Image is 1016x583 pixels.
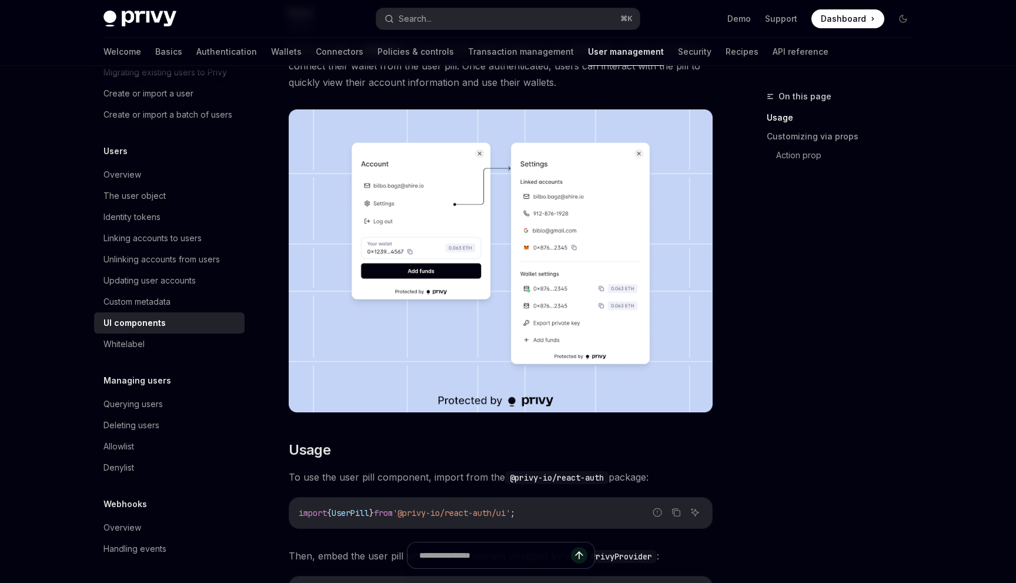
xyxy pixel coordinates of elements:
[103,252,220,266] div: Unlinking accounts from users
[94,394,245,415] a: Querying users
[103,144,128,158] h5: Users
[393,508,510,518] span: '@privy-io/react-auth/ui'
[103,374,171,388] h5: Managing users
[505,471,609,484] code: @privy-io/react-auth
[103,295,171,309] div: Custom metadata
[620,14,633,24] span: ⌘ K
[377,38,454,66] a: Policies & controls
[650,505,665,520] button: Report incorrect code
[811,9,884,28] a: Dashboard
[103,210,161,224] div: Identity tokens
[94,249,245,270] a: Unlinking accounts from users
[669,505,684,520] button: Copy the contents from the code block
[289,469,713,485] span: To use the user pill component, import from the package:
[289,109,713,412] img: images/Userpill2.png
[94,206,245,228] a: Identity tokens
[773,38,828,66] a: API reference
[103,11,176,27] img: dark logo
[103,231,202,245] div: Linking accounts to users
[196,38,257,66] a: Authentication
[588,38,664,66] a: User management
[94,270,245,291] a: Updating user accounts
[103,397,163,411] div: Querying users
[103,168,141,182] div: Overview
[103,274,196,288] div: Updating user accounts
[821,13,866,25] span: Dashboard
[103,189,166,203] div: The user object
[332,508,369,518] span: UserPill
[369,508,374,518] span: }
[726,38,758,66] a: Recipes
[103,316,166,330] div: UI components
[103,38,141,66] a: Welcome
[399,12,432,26] div: Search...
[94,83,245,104] a: Create or import a user
[767,108,922,127] a: Usage
[316,38,363,66] a: Connectors
[571,547,587,564] button: Send message
[103,521,141,535] div: Overview
[94,228,245,249] a: Linking accounts to users
[678,38,711,66] a: Security
[327,508,332,518] span: {
[894,9,913,28] button: Toggle dark mode
[94,415,245,436] a: Deleting users
[94,164,245,185] a: Overview
[103,86,193,101] div: Create or import a user
[271,38,302,66] a: Wallets
[94,104,245,125] a: Create or import a batch of users
[776,146,922,165] a: Action prop
[468,38,574,66] a: Transaction management
[94,538,245,559] a: Handling events
[103,461,134,475] div: Denylist
[94,291,245,312] a: Custom metadata
[103,542,166,556] div: Handling events
[376,8,640,29] button: Search...⌘K
[94,334,245,355] a: Whitelabel
[289,41,713,91] span: Privy provides a component to easily embed in your application. Users can login or connect their ...
[94,436,245,457] a: Allowlist
[94,185,245,206] a: The user object
[767,127,922,146] a: Customizing via props
[299,508,327,518] span: import
[510,508,515,518] span: ;
[94,312,245,334] a: UI components
[94,517,245,538] a: Overview
[103,337,145,351] div: Whitelabel
[103,497,147,511] h5: Webhooks
[727,13,751,25] a: Demo
[289,441,330,459] span: Usage
[374,508,393,518] span: from
[94,457,245,478] a: Denylist
[765,13,797,25] a: Support
[778,89,831,104] span: On this page
[103,108,232,122] div: Create or import a batch of users
[103,439,134,454] div: Allowlist
[103,418,159,432] div: Deleting users
[687,505,703,520] button: Ask AI
[155,38,182,66] a: Basics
